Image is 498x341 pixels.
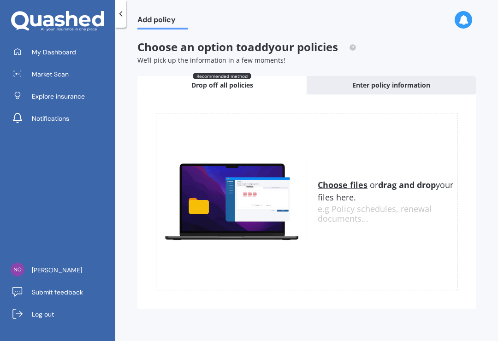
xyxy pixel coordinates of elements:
span: Choose an option [137,39,356,54]
a: [PERSON_NAME] [7,261,115,279]
a: Notifications [7,109,115,128]
span: to add your policies [236,39,338,54]
span: Enter policy information [352,81,430,90]
span: Drop off all policies [191,81,253,90]
span: Recommended method [193,73,251,79]
a: Log out [7,305,115,323]
span: We’ll pick up the information in a few moments! [137,56,285,65]
a: Explore insurance [7,87,115,106]
span: or your files here. [318,179,453,203]
div: e.g Policy schedules, renewal documents... [318,204,457,224]
u: Choose files [318,179,368,190]
span: Submit feedback [32,288,83,297]
a: Market Scan [7,65,115,83]
span: Notifications [32,114,69,123]
span: Explore insurance [32,92,85,101]
span: [PERSON_NAME] [32,265,82,275]
a: My Dashboard [7,43,115,61]
img: 306f7b1b5b9eb2245a17b945c418f2f7 [11,263,24,276]
span: Market Scan [32,70,69,79]
b: drag and drop [378,179,436,190]
span: My Dashboard [32,47,76,57]
span: Add policy [137,15,188,28]
a: Submit feedback [7,283,115,301]
span: Log out [32,310,54,319]
img: upload.de96410c8ce839c3fdd5.gif [156,160,307,243]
